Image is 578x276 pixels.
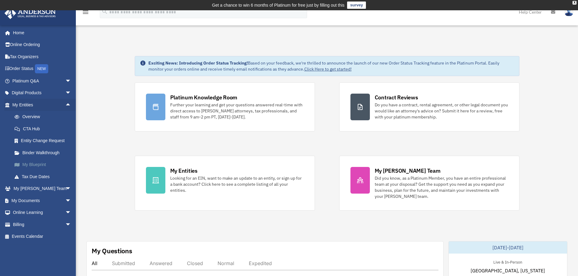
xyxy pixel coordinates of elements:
[82,8,89,16] i: menu
[135,156,315,211] a: My Entities Looking for an EIN, want to make an update to an entity, or sign up for a bank accoun...
[65,195,77,207] span: arrow_drop_down
[4,195,80,207] a: My Documentsarrow_drop_down
[92,260,97,266] div: All
[471,267,545,274] span: [GEOGRAPHIC_DATA], [US_STATE]
[339,82,519,131] a: Contract Reviews Do you have a contract, rental agreement, or other legal document you would like...
[4,183,80,195] a: My [PERSON_NAME] Teamarrow_drop_down
[347,2,366,9] a: survey
[135,82,315,131] a: Platinum Knowledge Room Further your learning and get your questions answered real-time with dire...
[170,167,198,175] div: My Entities
[8,111,80,123] a: Overview
[170,94,238,101] div: Platinum Knowledge Room
[4,218,80,231] a: Billingarrow_drop_down
[65,218,77,231] span: arrow_drop_down
[4,51,80,63] a: Tax Organizers
[101,8,108,15] i: search
[375,102,508,120] div: Do you have a contract, rental agreement, or other legal document you would like an attorney's ad...
[65,87,77,99] span: arrow_drop_down
[249,260,272,266] div: Expedited
[449,241,567,254] div: [DATE]-[DATE]
[4,63,80,75] a: Order StatusNEW
[65,75,77,87] span: arrow_drop_down
[339,156,519,211] a: My [PERSON_NAME] Team Did you know, as a Platinum Member, you have an entire professional team at...
[375,175,508,199] div: Did you know, as a Platinum Member, you have an entire professional team at your disposal? Get th...
[212,2,345,9] div: Get a chance to win 6 months of Platinum for free just by filling out this
[8,171,80,183] a: Tax Due Dates
[564,8,573,16] img: User Pic
[8,147,80,159] a: Binder Walkthrough
[4,27,77,39] a: Home
[148,60,248,66] strong: Exciting News: Introducing Order Status Tracking!
[375,167,441,175] div: My [PERSON_NAME] Team
[573,1,576,5] div: close
[8,159,80,171] a: My Blueprint
[170,175,304,193] div: Looking for an EIN, want to make an update to an entity, or sign up for a bank account? Click her...
[92,246,132,255] div: My Questions
[150,260,172,266] div: Answered
[112,260,135,266] div: Submitted
[488,258,527,265] div: Live & In-Person
[4,75,80,87] a: Platinum Q&Aarrow_drop_down
[170,102,304,120] div: Further your learning and get your questions answered real-time with direct access to [PERSON_NAM...
[65,183,77,195] span: arrow_drop_down
[4,87,80,99] a: Digital Productsarrow_drop_down
[4,231,80,243] a: Events Calendar
[4,99,80,111] a: My Entitiesarrow_drop_up
[187,260,203,266] div: Closed
[148,60,514,72] div: Based on your feedback, we're thrilled to announce the launch of our new Order Status Tracking fe...
[8,123,80,135] a: CTA Hub
[82,11,89,16] a: menu
[65,99,77,111] span: arrow_drop_up
[8,135,80,147] a: Entity Change Request
[3,7,58,19] img: Anderson Advisors Platinum Portal
[304,66,352,72] a: Click Here to get started!
[35,64,48,73] div: NEW
[4,39,80,51] a: Online Ordering
[65,207,77,219] span: arrow_drop_down
[218,260,234,266] div: Normal
[375,94,418,101] div: Contract Reviews
[4,207,80,219] a: Online Learningarrow_drop_down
